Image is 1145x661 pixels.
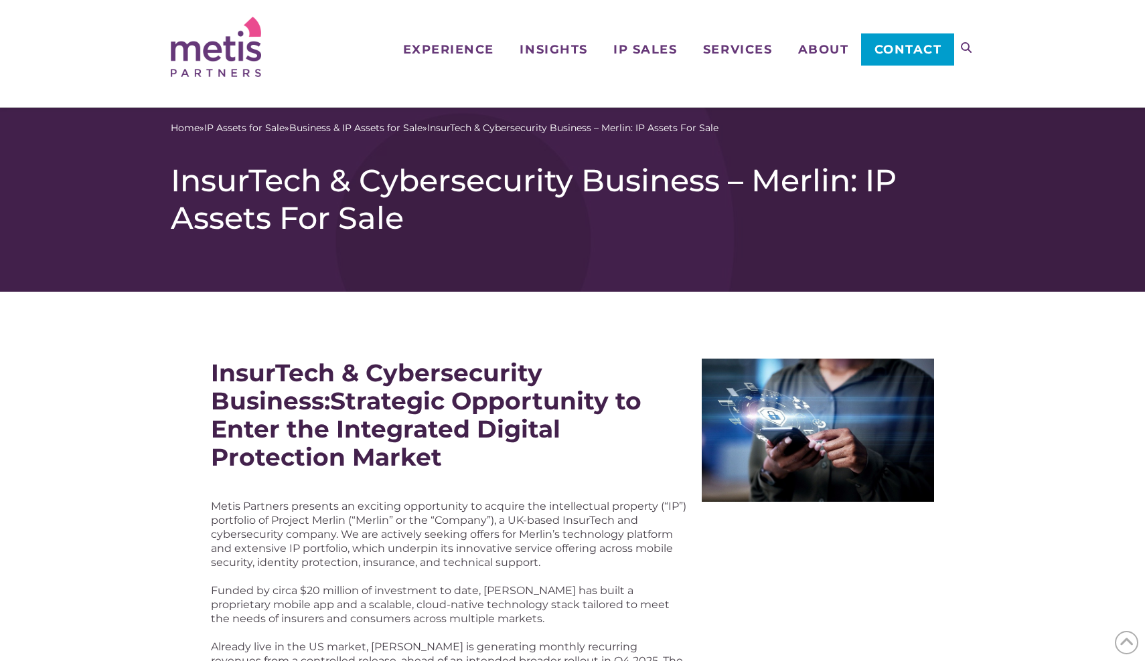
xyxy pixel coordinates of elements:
[171,162,974,237] h1: InsurTech & Cybersecurity Business – Merlin: IP Assets For Sale
[171,121,718,135] span: » » »
[171,121,200,135] a: Home
[798,43,849,56] span: About
[427,121,718,135] span: InsurTech & Cybersecurity Business – Merlin: IP Assets For Sale
[861,33,954,66] a: Contact
[1115,631,1138,654] span: Back to Top
[613,43,677,56] span: IP Sales
[702,359,934,502] img: Image
[289,121,423,135] a: Business & IP Assets for Sale
[211,358,542,415] strong: InsurTech & Cybersecurity Business:
[211,499,688,569] p: Metis Partners presents an exciting opportunity to acquire the intellectual property (“IP”) portf...
[171,17,261,77] img: Metis Partners
[403,43,494,56] span: Experience
[520,43,587,56] span: Insights
[211,583,688,626] p: Funded by circa $20 million of investment to date, [PERSON_NAME] has built a proprietary mobile a...
[874,43,942,56] span: Contact
[204,121,285,135] a: IP Assets for Sale
[211,386,641,472] strong: Strategic Opportunity to Enter the Integrated Digital Protection Market
[703,43,772,56] span: Services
